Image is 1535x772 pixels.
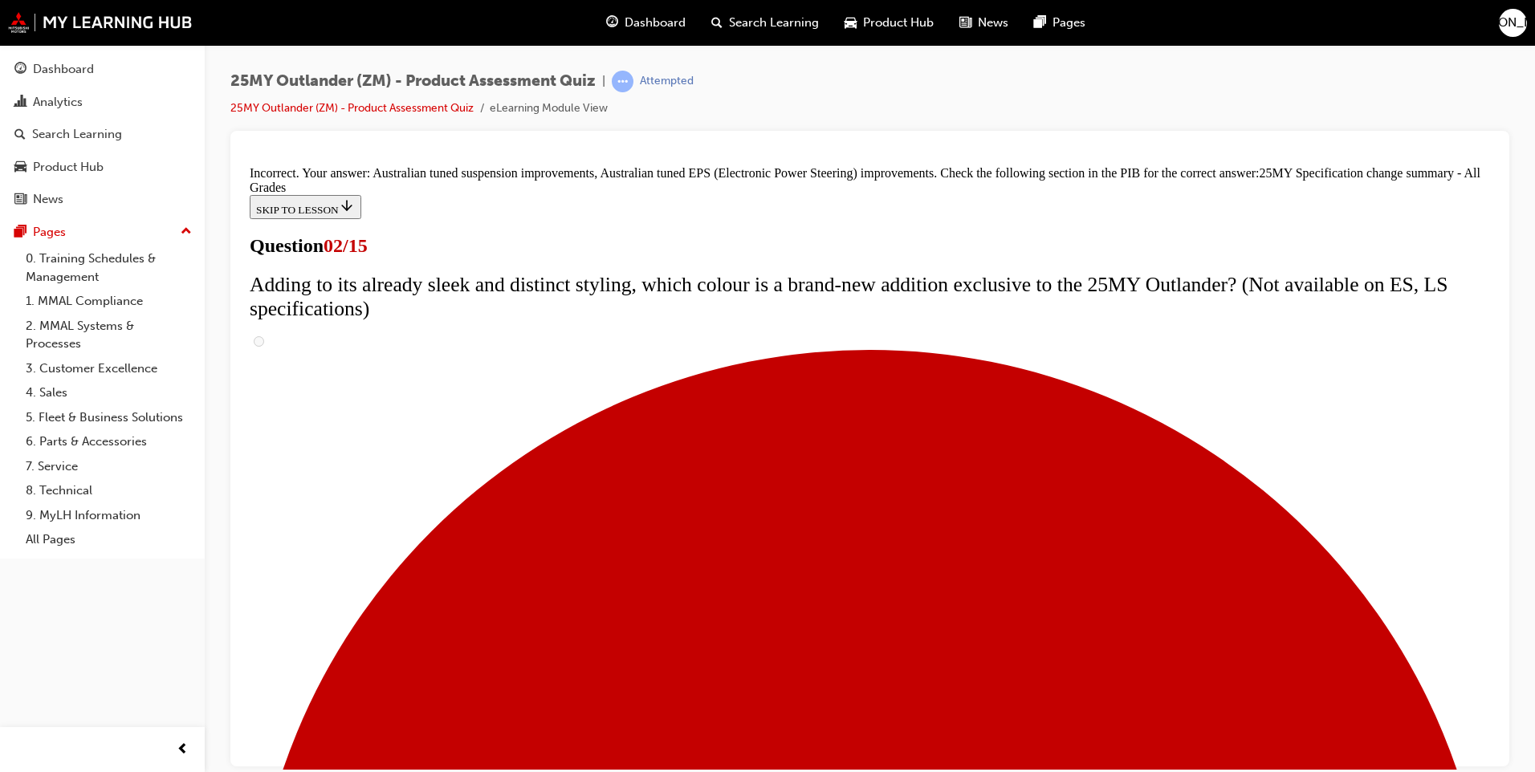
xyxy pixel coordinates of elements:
span: news-icon [959,13,971,33]
div: Search Learning [32,125,122,144]
span: Product Hub [863,14,934,32]
div: News [33,190,63,209]
span: SKIP TO LESSON [13,44,112,56]
button: SKIP TO LESSON [6,35,118,59]
img: mmal [8,12,193,33]
a: 6. Parts & Accessories [19,429,198,454]
a: Product Hub [6,152,198,182]
span: car-icon [14,160,26,175]
a: 4. Sales [19,380,198,405]
a: 9. MyLH Information [19,503,198,528]
a: 8. Technical [19,478,198,503]
a: news-iconNews [947,6,1021,39]
span: prev-icon [177,740,189,760]
span: | [602,72,605,91]
span: car-icon [845,13,857,33]
a: pages-iconPages [1021,6,1098,39]
span: pages-icon [1034,13,1046,33]
span: search-icon [14,128,26,142]
span: Dashboard [625,14,686,32]
span: guage-icon [14,63,26,77]
li: eLearning Module View [490,100,608,118]
span: guage-icon [606,13,618,33]
a: search-iconSearch Learning [698,6,832,39]
div: Incorrect. Your answer: Australian tuned suspension improvements, Australian tuned EPS (Electroni... [6,6,1247,35]
a: guage-iconDashboard [593,6,698,39]
a: 5. Fleet & Business Solutions [19,405,198,430]
a: Search Learning [6,120,198,149]
span: news-icon [14,193,26,207]
a: 7. Service [19,454,198,479]
div: Product Hub [33,158,104,177]
span: 25MY Outlander (ZM) - Product Assessment Quiz [230,72,596,91]
a: 1. MMAL Compliance [19,289,198,314]
button: DashboardAnalyticsSearch LearningProduct HubNews [6,51,198,217]
a: All Pages [19,527,198,552]
div: Attempted [640,74,694,89]
a: 2. MMAL Systems & Processes [19,314,198,356]
span: search-icon [711,13,723,33]
button: [PERSON_NAME] [1499,9,1527,37]
a: Analytics [6,87,198,117]
div: Analytics [33,93,83,112]
a: Dashboard [6,55,198,84]
div: Dashboard [33,60,94,79]
a: 3. Customer Excellence [19,356,198,381]
button: Pages [6,217,198,247]
span: News [978,14,1008,32]
span: Pages [1053,14,1085,32]
a: 25MY Outlander (ZM) - Product Assessment Quiz [230,101,474,115]
a: car-iconProduct Hub [832,6,947,39]
a: News [6,185,198,214]
span: learningRecordVerb_ATTEMPT-icon [612,71,633,92]
span: pages-icon [14,226,26,240]
span: up-icon [181,221,192,242]
div: Pages [33,223,66,242]
span: Search Learning [729,14,819,32]
a: 0. Training Schedules & Management [19,246,198,289]
span: chart-icon [14,95,26,110]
